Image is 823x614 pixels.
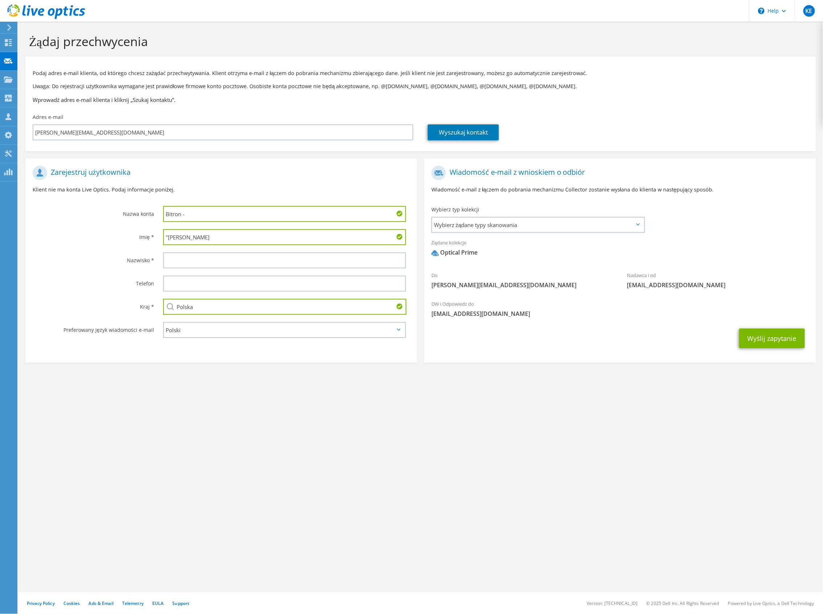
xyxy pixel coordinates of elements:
[431,248,477,257] div: Optical Prime
[33,166,406,180] h1: Zarejestruj użytkownika
[739,329,805,348] button: Wyślij zapytanie
[33,114,63,121] label: Adres e-mail
[431,166,805,180] h1: Wiadomość e-mail z wnioskiem o odbiór
[587,600,638,606] li: Version: [TECHNICAL_ID]
[122,600,144,606] a: Telemetry
[431,281,613,289] span: [PERSON_NAME][EMAIL_ADDRESS][DOMAIN_NAME]
[431,186,808,194] p: Wiadomość e-mail z łączem do pobrania mechanizmu Collector zostanie wysłana do klienta w następuj...
[627,281,808,289] span: [EMAIL_ADDRESS][DOMAIN_NAME]
[89,600,113,606] a: Ads & Email
[432,218,644,232] span: Wybierz żądane typy skanowania
[33,186,410,194] p: Klient nie ma konta Live Optics. Podaj informacje poniżej.
[152,600,164,606] a: EULA
[27,600,55,606] a: Privacy Policy
[620,268,816,293] div: Nadawca i od
[33,206,154,218] label: Nazwa konta
[728,600,814,606] li: Powered by Live Optics, a Dell Technology
[33,69,808,77] p: Podaj adres e-mail klienta, od którego chcesz zażądać przechwytywania. Klient otrzyma e-mail z łą...
[803,5,815,17] span: KE
[424,235,816,264] div: Żądane kolekcje
[424,296,816,321] div: DW i Odpowiedz do
[33,82,808,90] p: Uwaga: Do rejestracji użytkownika wymagane jest prawidłowe firmowe konto pocztowe. Osobiste konta...
[424,268,620,293] div: Do
[33,299,154,310] label: Kraj *
[33,252,154,264] label: Nazwisko *
[33,276,154,287] label: Telefon
[431,206,479,213] label: Wybierz typ kolekcji
[33,229,154,241] label: Imię *
[63,600,80,606] a: Cookies
[431,310,808,318] span: [EMAIL_ADDRESS][DOMAIN_NAME]
[29,34,808,49] h1: Żądaj przechwycenia
[646,600,719,606] li: © 2025 Dell Inc. All Rights Reserved
[428,124,499,140] a: Wyszukaj kontakt
[172,600,189,606] a: Support
[33,96,808,104] h3: Wprowadź adres e-mail klienta i kliknij „Szukaj kontaktu”.
[758,8,765,14] svg: \n
[33,322,154,334] label: Preferowany język wiadomości e-mail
